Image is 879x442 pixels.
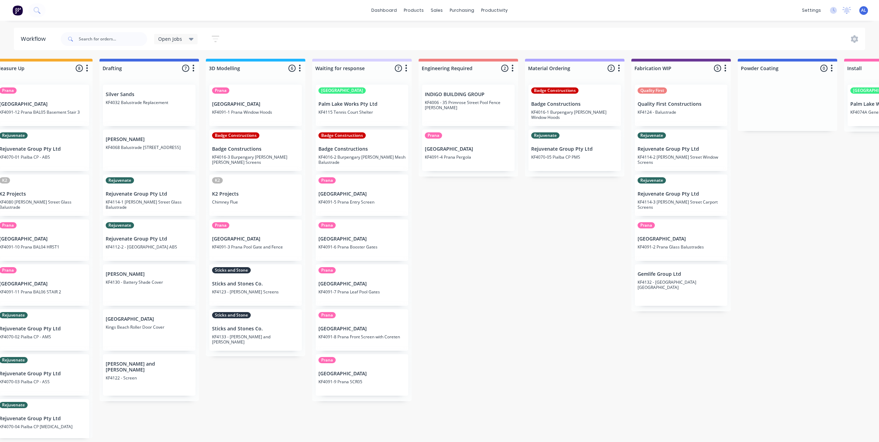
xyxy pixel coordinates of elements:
[318,334,405,339] p: KF4091-8 Prana Front Screen with Coreten
[209,175,302,216] div: K2K2 ProjectsChimney Flue
[318,371,405,377] p: [GEOGRAPHIC_DATA]
[531,101,618,107] p: Badge Constructions
[212,191,299,197] p: K2 Projects
[635,219,727,261] div: Prana[GEOGRAPHIC_DATA]KF4091-2 Prana Glass Balustrades
[318,312,336,318] div: Prana
[212,244,299,250] p: KF4091-3 Prana Pool Gate and Fence
[318,191,405,197] p: [GEOGRAPHIC_DATA]
[212,267,251,273] div: Sticks and Stone
[531,146,618,152] p: Rejuvenate Group Pty Ltd
[106,191,193,197] p: Rejuvenate Group Pty Ltd
[635,130,727,171] div: RejuvenateRejuvenate Group Pty LtdKF4114-2 [PERSON_NAME] Street Window Screens
[212,87,229,94] div: Prana
[478,5,511,16] div: productivity
[318,289,405,294] p: KF4091-7 Prana Leaf Pool Gates
[638,236,725,242] p: [GEOGRAPHIC_DATA]
[316,85,408,126] div: [GEOGRAPHIC_DATA]Palm Lake Works Pty LtdKF4115 Tennis Court Shelter
[106,92,193,97] p: Silver Sands
[316,219,408,261] div: Prana[GEOGRAPHIC_DATA]KF4091-6 Prana Booster Gates
[158,35,182,43] span: Open Jobs
[12,5,23,16] img: Factory
[212,154,299,165] p: KF4016-3 Burpengary [PERSON_NAME] [PERSON_NAME] Screens
[316,309,408,351] div: Prana[GEOGRAPHIC_DATA]KF4091-8 Prana Front Screen with Coreten
[209,130,302,171] div: Badge ConstructionsBadge ConstructionsKF4016-3 Burpengary [PERSON_NAME] [PERSON_NAME] Screens
[106,236,193,242] p: Rejuvenate Group Pty Ltd
[638,110,725,115] p: KF4124 - Balustrade
[861,7,866,13] span: AL
[212,101,299,107] p: [GEOGRAPHIC_DATA]
[316,264,408,306] div: Prana[GEOGRAPHIC_DATA]KF4091-7 Prana Leaf Pool Gates
[638,280,725,290] p: KF4132 - [GEOGRAPHIC_DATA] [GEOGRAPHIC_DATA]
[106,100,193,105] p: KF4032 Balustrade Replacement
[106,325,193,330] p: Kings Beach Roller Door Cover
[79,32,147,46] input: Search for orders...
[799,5,824,16] div: settings
[212,236,299,242] p: [GEOGRAPHIC_DATA]
[212,132,259,139] div: Badge Constructions
[638,132,666,139] div: Rejuvenate
[106,199,193,210] p: KF4114-1 [PERSON_NAME] Street Glass Balustrade
[318,132,366,139] div: Badge Constructions
[531,110,618,120] p: KF4016-1 Burpengary [PERSON_NAME] Window Hoods
[212,177,223,184] div: K2
[106,280,193,285] p: KF4130 - Battery Shade Cover
[103,219,195,261] div: RejuvenateRejuvenate Group Pty LtdKF4112-2 - [GEOGRAPHIC_DATA] ABS
[212,146,299,152] p: Badge Constructions
[531,154,618,160] p: KF4070-05 Pialba CP PMS
[318,110,405,115] p: KF4115 Tennis Court Shelter
[638,101,725,107] p: Quality First Constructions
[212,222,229,228] div: Prana
[638,244,725,250] p: KF4091-2 Prana Glass Balustrades
[209,85,302,126] div: Prana[GEOGRAPHIC_DATA]KF4091-1 Prana Window Hoods
[638,154,725,165] p: KF4114-2 [PERSON_NAME] Street Window Screens
[106,145,193,150] p: KF4068 Balustrade [STREET_ADDRESS]
[422,85,515,126] div: INDIGO BUILDING GROUPKF4006 - 35 Primrose Street Pool Fence [PERSON_NAME]
[318,244,405,250] p: KF4091-6 Prana Booster Gates
[531,132,560,139] div: Rejuvenate
[103,85,195,126] div: Silver SandsKF4032 Balustrade Replacement
[209,264,302,306] div: Sticks and StoneSticks and Stones Co.KF4123 - [PERSON_NAME] Screens
[638,191,725,197] p: Rejuvenate Group Pty Ltd
[425,146,512,152] p: [GEOGRAPHIC_DATA]
[318,281,405,287] p: [GEOGRAPHIC_DATA]
[425,92,512,97] p: INDIGO BUILDING GROUP
[425,100,512,110] p: KF4006 - 35 Primrose Street Pool Fence [PERSON_NAME]
[446,5,478,16] div: purchasing
[425,132,442,139] div: Prana
[103,354,195,396] div: [PERSON_NAME] and [PERSON_NAME]KF4122 - Screen
[316,354,408,396] div: Prana[GEOGRAPHIC_DATA]KF4091-9 Prana SCR05
[318,87,366,94] div: [GEOGRAPHIC_DATA]
[209,219,302,261] div: Prana[GEOGRAPHIC_DATA]KF4091-3 Prana Pool Gate and Fence
[422,130,515,171] div: Prana[GEOGRAPHIC_DATA]KF4091-4 Prana Pergola
[427,5,446,16] div: sales
[638,177,666,184] div: Rejuvenate
[103,309,195,351] div: [GEOGRAPHIC_DATA]Kings Beach Roller Door Cover
[528,85,621,126] div: Badge ConstructionsBadge ConstructionsKF4016-1 Burpengary [PERSON_NAME] Window Hoods
[318,357,336,363] div: Prana
[212,326,299,332] p: Sticks and Stones Co.
[638,87,667,94] div: Quality First
[21,35,49,43] div: Workflow
[531,87,579,94] div: Badge Constructions
[106,316,193,322] p: [GEOGRAPHIC_DATA]
[528,130,621,171] div: RejuvenateRejuvenate Group Pty LtdKF4070-05 Pialba CP PMS
[635,175,727,216] div: RejuvenateRejuvenate Group Pty LtdKF4114-3 [PERSON_NAME] Street Carport Screens
[318,236,405,242] p: [GEOGRAPHIC_DATA]
[368,5,400,16] a: dashboard
[638,199,725,210] p: KF4114-3 [PERSON_NAME] Street Carport Screens
[318,267,336,273] div: Prana
[318,101,405,107] p: Palm Lake Works Pty Ltd
[318,326,405,332] p: [GEOGRAPHIC_DATA]
[635,85,727,126] div: Quality FirstQuality First ConstructionsKF4124 - Balustrade
[103,175,195,216] div: RejuvenateRejuvenate Group Pty LtdKF4114-1 [PERSON_NAME] Street Glass Balustrade
[635,264,727,306] div: Gemlife Group LtdKF4132 - [GEOGRAPHIC_DATA] [GEOGRAPHIC_DATA]
[318,199,405,205] p: KF4091-5 Prana Entry Screen
[212,289,299,294] p: KF4123 - [PERSON_NAME] Screens
[425,154,512,160] p: KF4091-4 Prana Pergola
[638,271,725,277] p: Gemlife Group Ltd
[638,222,655,228] div: Prana
[103,130,195,171] div: [PERSON_NAME]KF4068 Balustrade [STREET_ADDRESS]
[318,222,336,228] div: Prana
[212,281,299,287] p: Sticks and Stones Co.
[209,309,302,351] div: Sticks and StoneSticks and Stones Co.KF4133 - [PERSON_NAME] and [PERSON_NAME]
